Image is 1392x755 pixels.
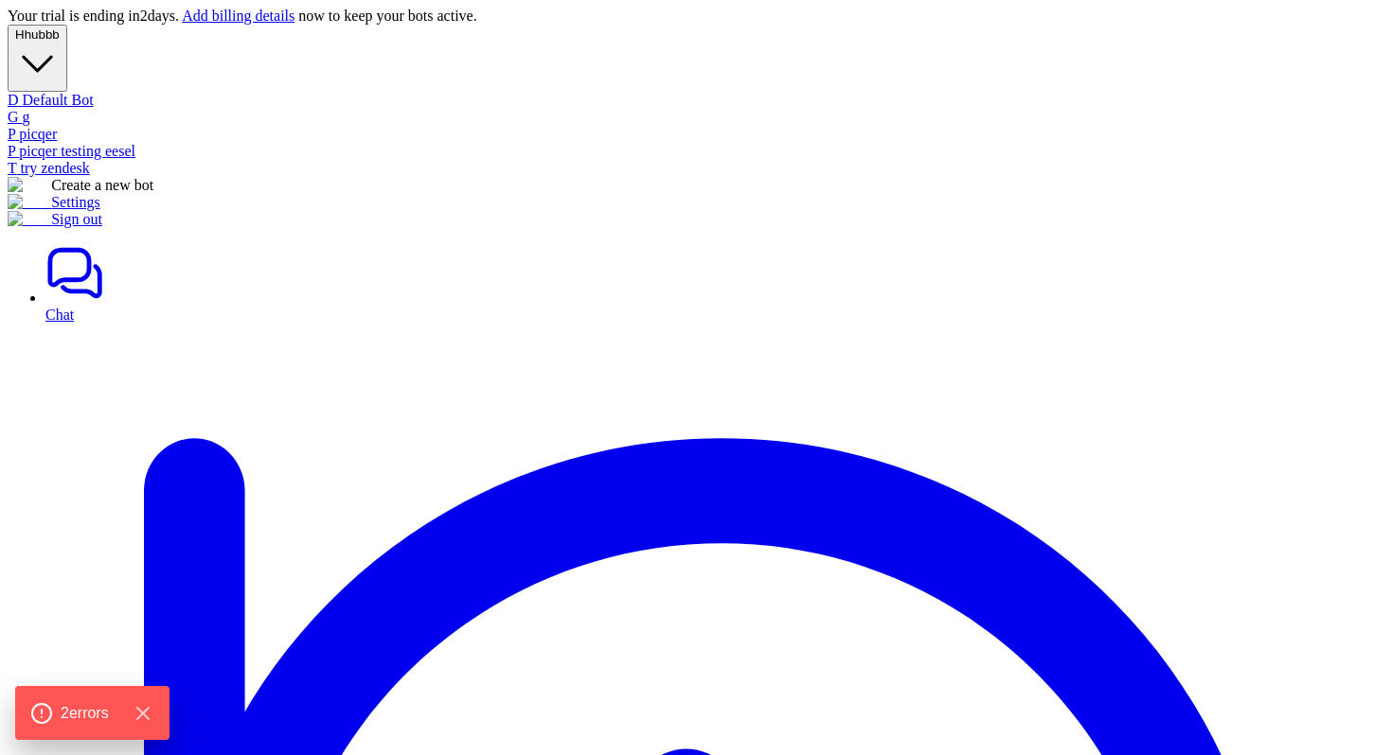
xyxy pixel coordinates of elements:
[15,27,25,42] span: H
[8,211,102,227] a: Sign out
[8,92,1384,109] div: Default Bot
[8,211,51,228] img: reset
[8,143,15,159] span: P
[8,194,51,211] img: reset
[8,109,19,125] span: G
[8,92,19,108] span: D
[8,92,1384,228] div: Hhubbb
[8,143,1384,160] div: picqer testing eesel
[8,177,51,194] img: reset
[8,177,153,193] a: Create a new bot
[25,27,60,42] span: hubbb
[8,126,15,142] span: P
[8,160,1384,177] div: try zendesk
[8,25,67,92] button: Hhubbb
[8,109,1384,126] div: g
[8,194,100,210] a: Settings
[8,160,16,176] span: T
[8,126,1384,143] div: picqer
